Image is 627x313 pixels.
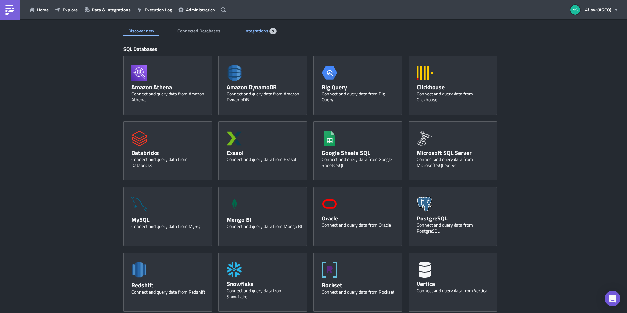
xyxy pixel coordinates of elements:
[322,222,397,228] div: Connect and query data from Oracle
[417,91,492,103] div: Connect and query data from Clickhouse
[131,83,207,91] div: Amazon Athena
[131,289,207,295] div: Connect and query data from Redshift
[566,3,622,17] button: 4flow (AGCO)
[81,5,134,15] button: Data & Integrations
[123,46,504,56] div: SQL Databases
[145,6,172,13] span: Execution Log
[175,5,218,15] button: Administration
[322,83,397,91] div: Big Query
[227,288,302,300] div: Connect and query data from Snowflake
[131,282,207,289] div: Redshift
[322,156,397,168] div: Connect and query data from Google Sheets SQL
[605,291,620,306] div: Open Intercom Messenger
[26,5,52,15] button: Home
[131,223,207,229] div: Connect and query data from MySQL
[227,280,302,288] div: Snowflake
[417,215,492,222] div: PostgreSQL
[417,83,492,91] div: Clickhouse
[227,149,302,156] div: Exasol
[570,4,581,15] img: Avatar
[123,26,159,36] div: Discover new
[417,288,492,294] div: Connect and query data from Vertica
[5,5,15,15] img: PushMetrics
[322,149,397,156] div: Google Sheets SQL
[227,216,302,223] div: Mongo BI
[92,6,131,13] span: Data & Integrations
[131,216,207,223] div: MySQL
[417,222,492,234] div: Connect and query data from PostgreSQL
[417,149,492,156] div: Microsoft SQL Server
[322,91,397,103] div: Connect and query data from Big Query
[37,6,49,13] span: Home
[227,83,302,91] div: Amazon DynamoDB
[417,156,492,168] div: Connect and query data from Microsoft SQL Server
[322,289,397,295] div: Connect and query data from Rockset
[134,5,175,15] button: Execution Log
[244,27,269,34] span: Integrations
[131,91,207,103] div: Connect and query data from Amazon Athena
[227,223,302,229] div: Connect and query data from Mongo BI
[585,6,611,13] span: 4flow (AGCO)
[272,29,274,34] span: 9
[322,282,397,289] div: Rockset
[52,5,81,15] button: Explore
[227,91,302,103] div: Connect and query data from Amazon DynamoDB
[63,6,78,13] span: Explore
[417,280,492,288] div: Vertica
[186,6,215,13] span: Administration
[131,149,207,156] div: Databricks
[227,156,302,162] div: Connect and query data from Exasol
[322,215,397,222] div: Oracle
[177,27,221,34] span: Connected Databases
[131,156,207,168] div: Connect and query data from Databricks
